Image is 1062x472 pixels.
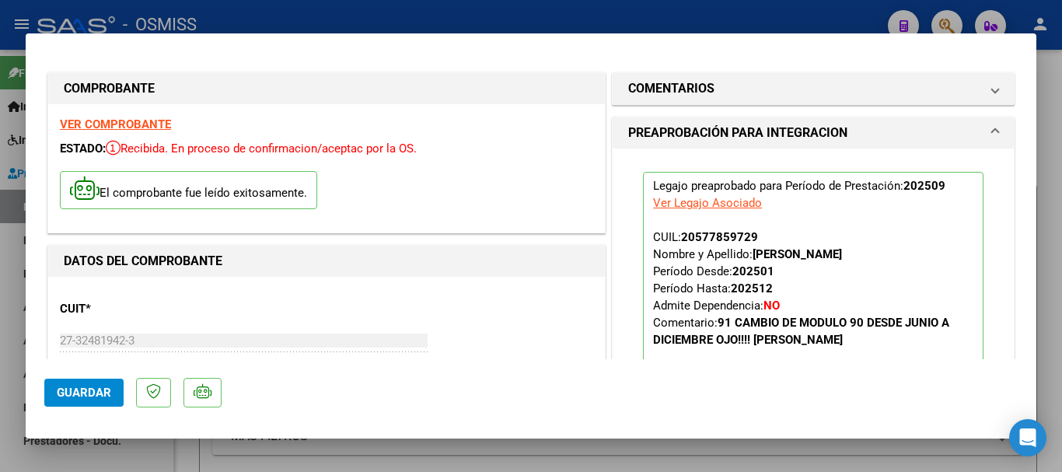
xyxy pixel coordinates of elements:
strong: 202509 [903,179,945,193]
span: Comentario: [653,316,949,347]
p: El comprobante fue leído exitosamente. [60,171,317,209]
strong: COMPROBANTE [64,81,155,96]
span: CUIL: Nombre y Apellido: Período Desde: Período Hasta: Admite Dependencia: [653,230,949,347]
strong: DATOS DEL COMPROBANTE [64,253,222,268]
p: CUIT [60,300,220,318]
span: Recibida. En proceso de confirmacion/aceptac por la OS. [106,142,417,156]
div: Open Intercom Messenger [1009,419,1046,456]
strong: 202512 [731,281,773,295]
strong: 202501 [732,264,774,278]
span: Guardar [57,386,111,400]
div: PREAPROBACIÓN PARA INTEGRACION [613,149,1014,432]
mat-expansion-panel-header: PREAPROBACIÓN PARA INTEGRACION [613,117,1014,149]
div: 20577859729 [681,229,758,246]
div: Ver Legajo Asociado [653,194,762,212]
strong: NO [763,299,780,313]
h1: COMENTARIOS [628,79,714,98]
a: VER COMPROBANTE [60,117,171,131]
strong: 91 CAMBIO DE MODULO 90 DESDE JUNIO A DICIEMBRE OJO!!!! [PERSON_NAME] [653,316,949,347]
p: Legajo preaprobado para Período de Prestación: [643,172,983,396]
span: ESTADO: [60,142,106,156]
strong: [PERSON_NAME] [753,247,842,261]
h1: PREAPROBACIÓN PARA INTEGRACION [628,124,847,142]
mat-expansion-panel-header: COMENTARIOS [613,73,1014,104]
button: Guardar [44,379,124,407]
